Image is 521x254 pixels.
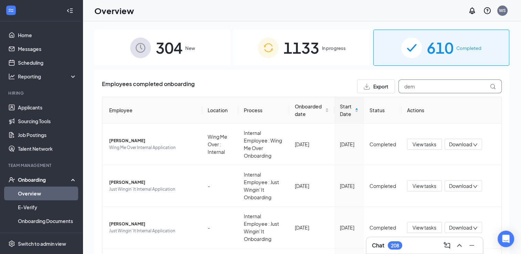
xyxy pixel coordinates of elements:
a: Overview [18,187,77,200]
div: [DATE] [295,182,329,190]
div: [DATE] [340,182,359,190]
th: Location [202,97,238,124]
span: down [473,184,478,189]
td: - [202,207,238,248]
div: Open Intercom Messenger [498,231,514,247]
span: [PERSON_NAME] [109,179,197,186]
span: Download [449,224,472,231]
h3: Chat [372,242,384,249]
span: Export [373,84,388,89]
a: Messages [18,42,77,56]
a: Applicants [18,100,77,114]
div: Onboarding [18,176,71,183]
span: 304 [156,36,183,60]
h1: Overview [94,5,134,17]
svg: ChevronUp [455,241,463,250]
div: Reporting [18,73,77,80]
div: Completed [369,182,396,190]
svg: Collapse [66,7,73,14]
div: WS [499,8,506,13]
svg: Analysis [8,73,15,80]
input: Search by Name, Job Posting, or Process [398,80,502,93]
button: View tasks [407,139,442,150]
span: Download [449,141,472,148]
svg: Settings [8,240,15,247]
span: View tasks [413,224,436,231]
div: [DATE] [295,140,329,148]
span: [PERSON_NAME] [109,137,197,144]
span: 610 [427,36,454,60]
div: Hiring [8,90,75,96]
span: View tasks [413,182,436,190]
svg: Notifications [468,7,476,15]
a: Sourcing Tools [18,114,77,128]
div: Completed [369,224,396,231]
td: Internal Employee : Just Wingin' It Onboarding [238,207,289,248]
a: E-Verify [18,200,77,214]
div: [DATE] [340,224,359,231]
td: - [202,165,238,207]
span: New [185,45,195,52]
a: Job Postings [18,128,77,142]
span: Start Date [340,103,354,118]
th: Process [238,97,289,124]
span: Just Wingin' It Internal Application [109,186,197,193]
button: View tasks [407,180,442,191]
div: Team Management [8,162,75,168]
a: Talent Network [18,142,77,156]
th: Onboarded date [289,97,334,124]
a: Scheduling [18,56,77,70]
span: down [473,226,478,231]
button: ChevronUp [454,240,465,251]
button: ComposeMessage [441,240,452,251]
div: [DATE] [340,140,359,148]
a: Home [18,28,77,42]
td: Wing Me Over : Internal [202,124,238,165]
svg: UserCheck [8,176,15,183]
button: Export [357,80,395,93]
span: Completed [456,45,481,52]
div: Completed [369,140,396,148]
svg: Minimize [468,241,476,250]
div: Switch to admin view [18,240,66,247]
button: View tasks [407,222,442,233]
span: Just Wingin' It Internal Application [109,227,197,234]
td: Internal Employee : Just Wingin' It Onboarding [238,165,289,207]
span: In progress [322,45,346,52]
div: 208 [391,243,399,248]
th: Employee [102,97,202,124]
span: Download [449,182,472,190]
svg: QuestionInfo [483,7,491,15]
span: Onboarded date [295,103,324,118]
svg: ComposeMessage [443,241,451,250]
a: Onboarding Documents [18,214,77,228]
span: View tasks [413,140,436,148]
span: 1133 [283,36,319,60]
td: Internal Employee : Wing Me Over Onboarding [238,124,289,165]
span: down [473,142,478,147]
svg: WorkstreamLogo [8,7,14,14]
button: Minimize [466,240,477,251]
div: [DATE] [295,224,329,231]
span: Wing Me Over Internal Application [109,144,197,151]
th: Actions [402,97,501,124]
th: Status [364,97,402,124]
span: [PERSON_NAME] [109,221,197,227]
a: Activity log [18,228,77,242]
span: Employees completed onboarding [102,80,195,93]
